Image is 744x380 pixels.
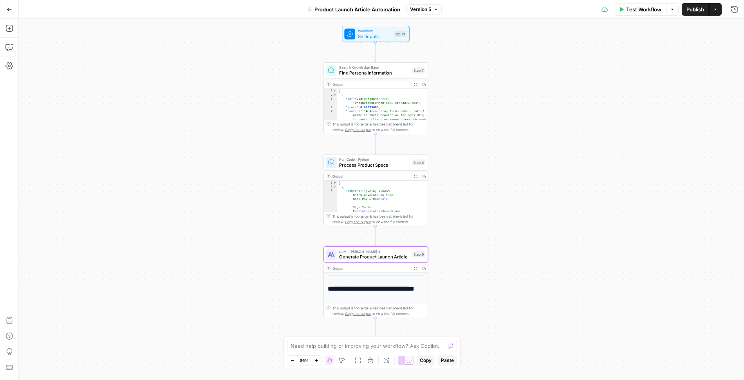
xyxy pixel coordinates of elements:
[339,162,409,168] span: Process Product Specs
[332,214,425,225] div: This output is too large & has been abbreviated for review. to view the full content.
[324,185,337,189] div: 2
[358,28,391,34] span: Workflow
[345,312,371,316] span: Copy the output
[332,174,410,179] div: Output
[358,33,391,40] span: Set Inputs
[323,62,428,134] div: Search Knowledge BaseFind Persona InformationStep 7Output[ { "id":"vsdid:5306969:rid :Wnf3RxiARUE...
[375,42,377,62] g: Edge from start to step_7
[324,93,337,97] div: 2
[339,69,409,76] span: Find Persona Information
[333,93,336,97] span: Toggle code folding, rows 2 through 6
[414,239,422,245] span: Test
[394,31,406,37] div: Inputs
[323,155,428,226] div: Run Code · PythonProcess Product SpecsStep 8Output[ { "content":"[DATE] 9:52AM Batch payments on ...
[438,355,457,365] button: Paste
[345,220,371,224] span: Copy the output
[420,357,432,364] span: Copy
[686,5,704,13] span: Publish
[441,357,454,364] span: Paste
[404,238,424,246] button: Test
[332,265,410,271] div: Output
[324,181,337,185] div: 1
[375,318,377,338] g: Edge from step_9 to end
[324,105,337,109] div: 4
[324,97,337,105] div: 3
[300,357,309,364] span: 86%
[324,89,337,93] div: 1
[339,65,409,70] span: Search Knowledge Base
[614,3,666,16] button: Test Workflow
[406,4,442,15] button: Version 5
[323,26,428,42] div: WorkflowSet InputsInputs
[339,157,409,162] span: Run Code · Python
[410,6,431,13] span: Version 5
[412,67,425,74] div: Step 7
[417,355,435,365] button: Copy
[339,249,409,254] span: LLM · [PERSON_NAME] 4
[332,82,410,87] div: Output
[375,134,377,154] g: Edge from step_7 to step_8
[333,185,336,189] span: Toggle code folding, rows 2 through 4
[412,160,425,166] div: Step 8
[303,3,405,16] button: Product Launch Article Automation
[332,122,425,133] div: This output is too large & has been abbreviated for review. to view the full content.
[682,3,709,16] button: Publish
[339,253,409,260] span: Generate Product Launch Article
[314,5,400,13] span: Product Launch Article Automation
[345,128,371,132] span: Copy the output
[626,5,661,13] span: Test Workflow
[412,251,425,258] div: Step 9
[333,181,336,185] span: Toggle code folding, rows 1 through 5
[333,89,336,93] span: Toggle code folding, rows 1 through 7
[332,305,425,316] div: This output is too large & has been abbreviated for review. to view the full content.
